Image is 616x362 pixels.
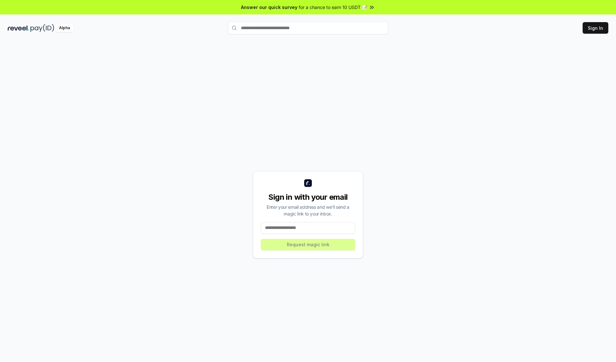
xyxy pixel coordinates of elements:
img: logo_small [304,179,312,187]
span: for a chance to earn 10 USDT 📝 [299,4,367,11]
img: reveel_dark [8,24,29,32]
div: Alpha [56,24,73,32]
span: Answer our quick survey [241,4,297,11]
div: Enter your email address and we’ll send a magic link to your inbox. [261,204,355,217]
div: Sign in with your email [261,192,355,202]
img: pay_id [30,24,54,32]
button: Sign In [583,22,608,34]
